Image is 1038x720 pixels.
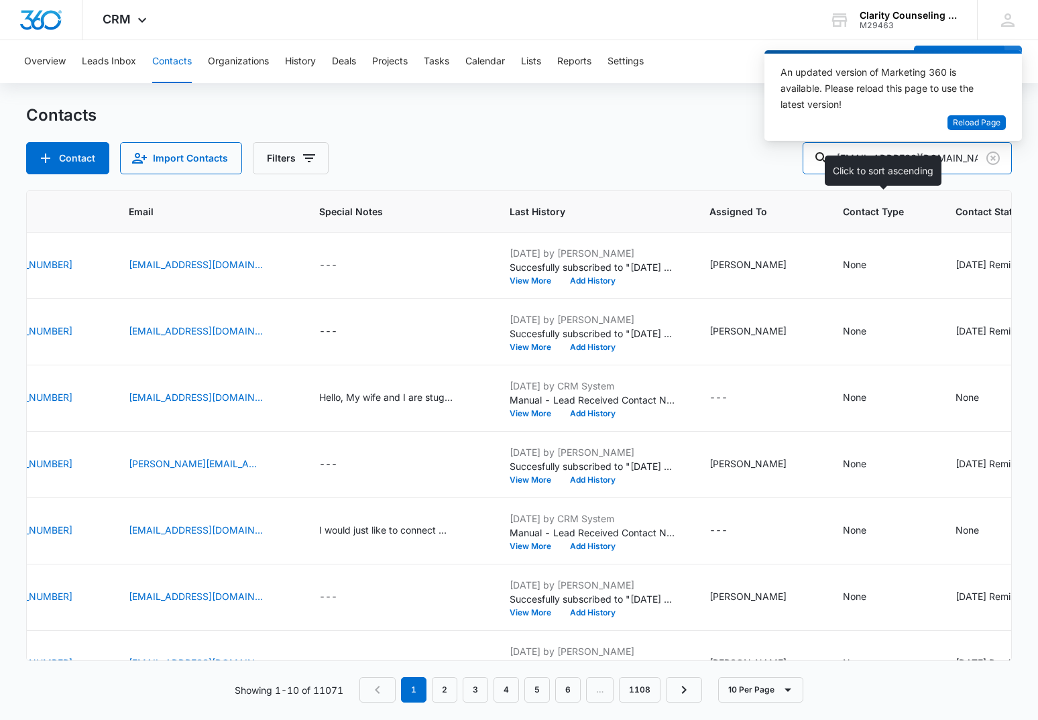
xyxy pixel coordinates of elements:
[319,390,477,406] div: Special Notes - Hello, My wife and I are stuggling with out 10 year old. We are looking for some ...
[709,457,811,473] div: Assigned To - Morgan DiGirolamo - Select to Edit Field
[319,523,453,537] div: I would just like to connect with someone to confirm that my insurance is in-network and gather m...
[129,656,287,672] div: Email - jnewsome113@gmail.com - Select to Edit Field
[561,476,625,484] button: Add History
[129,523,287,539] div: Email - viningse@gmail.com - Select to Edit Field
[843,656,890,672] div: Contact Type - None - Select to Edit Field
[510,445,677,459] p: [DATE] by [PERSON_NAME]
[982,147,1004,169] button: Clear
[709,390,728,406] div: ---
[510,512,677,526] p: [DATE] by CRM System
[843,390,890,406] div: Contact Type - None - Select to Edit Field
[843,257,890,274] div: Contact Type - None - Select to Edit Field
[561,542,625,550] button: Add History
[510,658,677,672] p: Succesfully subscribed to "[DATE] Reminder".
[152,40,192,83] button: Contacts
[956,523,1003,539] div: Contact Status - None - Select to Edit Field
[709,390,752,406] div: Assigned To - - Select to Edit Field
[26,142,109,174] button: Add Contact
[843,324,890,340] div: Contact Type - None - Select to Edit Field
[914,46,1004,78] button: Add Contact
[510,277,561,285] button: View More
[843,457,866,471] div: None
[129,589,287,605] div: Email - kirstenewalter13@gmail.com - Select to Edit Field
[561,609,625,617] button: Add History
[319,204,458,219] span: Special Notes
[956,390,1003,406] div: Contact Status - None - Select to Edit Field
[319,656,361,672] div: Special Notes - - Select to Edit Field
[319,257,361,274] div: Special Notes - - Select to Edit Field
[953,117,1000,129] span: Reload Page
[510,343,561,351] button: View More
[319,523,477,539] div: Special Notes - I would just like to connect with someone to confirm that my insurance is in-netw...
[843,523,890,539] div: Contact Type - None - Select to Edit Field
[24,40,66,83] button: Overview
[465,40,505,83] button: Calendar
[709,457,787,471] div: [PERSON_NAME]
[235,683,343,697] p: Showing 1-10 of 11071
[510,312,677,326] p: [DATE] by [PERSON_NAME]
[709,324,811,340] div: Assigned To - Morgan DiGirolamo - Select to Edit Field
[510,246,677,260] p: [DATE] by [PERSON_NAME]
[555,677,581,703] a: Page 6
[82,40,136,83] button: Leads Inbox
[129,390,263,404] a: [EMAIL_ADDRESS][DOMAIN_NAME]
[843,324,866,338] div: None
[285,40,316,83] button: History
[319,457,337,473] div: ---
[619,677,660,703] a: Page 1108
[561,277,625,285] button: Add History
[825,156,941,186] div: Click to sort ascending
[521,40,541,83] button: Lists
[843,257,866,272] div: None
[129,324,287,340] div: Email - lynnc.115@gmail.com - Select to Edit Field
[709,257,811,274] div: Assigned To - Morgan DiGirolamo - Select to Edit Field
[709,523,728,539] div: ---
[129,204,268,219] span: Email
[319,589,337,605] div: ---
[709,523,752,539] div: Assigned To - - Select to Edit Field
[319,656,337,672] div: ---
[463,677,488,703] a: Page 3
[129,257,263,272] a: [EMAIL_ADDRESS][DOMAIN_NAME]
[510,260,677,274] p: Succesfully subscribed to "[DATE] Reminder".
[860,10,958,21] div: account name
[332,40,356,83] button: Deals
[319,324,361,340] div: Special Notes - - Select to Edit Field
[424,40,449,83] button: Tasks
[843,457,890,473] div: Contact Type - None - Select to Edit Field
[372,40,408,83] button: Projects
[510,204,658,219] span: Last History
[608,40,644,83] button: Settings
[401,677,426,703] em: 1
[666,677,702,703] a: Next Page
[510,476,561,484] button: View More
[319,324,337,340] div: ---
[494,677,519,703] a: Page 4
[432,677,457,703] a: Page 2
[26,105,97,125] h1: Contacts
[208,40,269,83] button: Organizations
[129,324,263,338] a: [EMAIL_ADDRESS][DOMAIN_NAME]
[120,142,242,174] button: Import Contacts
[129,656,263,670] a: [EMAIL_ADDRESS][DOMAIN_NAME]
[947,115,1006,131] button: Reload Page
[843,390,866,404] div: None
[319,390,453,404] div: Hello, My wife and I are stuggling with out [DEMOGRAPHIC_DATA]. We are looking for some help. I s...
[709,257,787,272] div: [PERSON_NAME]
[103,12,131,26] span: CRM
[803,142,1012,174] input: Search Contacts
[253,142,329,174] button: Filters
[561,343,625,351] button: Add History
[709,589,787,603] div: [PERSON_NAME]
[709,656,787,670] div: [PERSON_NAME]
[129,589,263,603] a: [EMAIL_ADDRESS][DOMAIN_NAME]
[843,523,866,537] div: None
[510,644,677,658] p: [DATE] by [PERSON_NAME]
[129,457,287,473] div: Email - james.head88@icloud.com - Select to Edit Field
[510,410,561,418] button: View More
[709,656,811,672] div: Assigned To - Morgan DiGirolamo - Select to Edit Field
[510,542,561,550] button: View More
[860,21,958,30] div: account id
[843,204,904,219] span: Contact Type
[561,410,625,418] button: Add History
